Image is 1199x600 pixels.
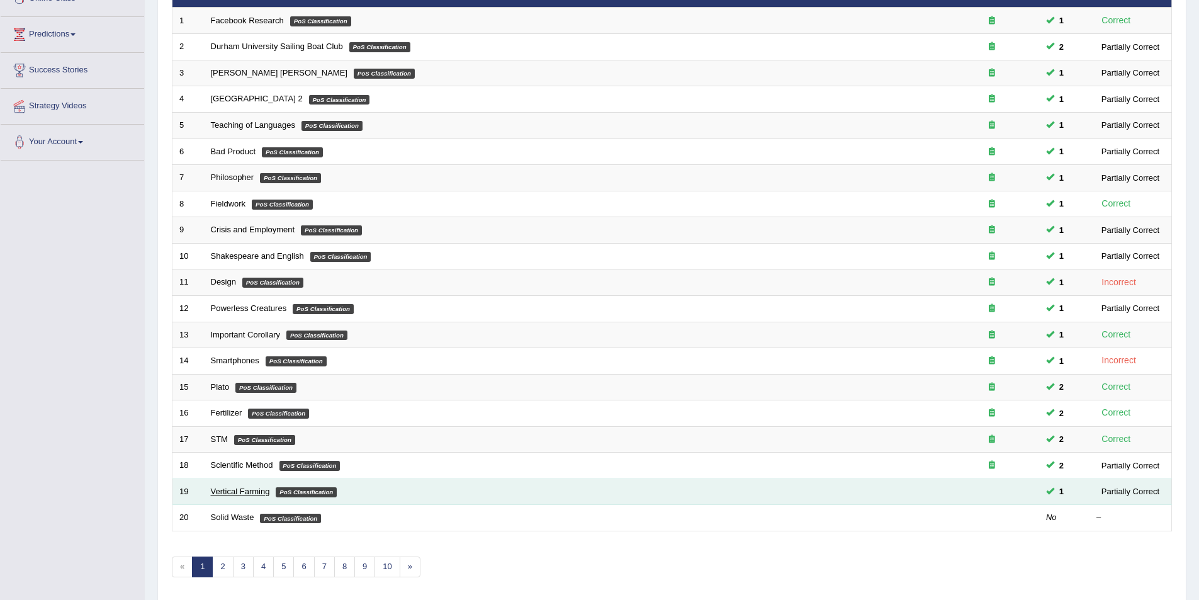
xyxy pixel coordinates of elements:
[1,53,144,84] a: Success Stories
[1096,66,1164,79] div: Partially Correct
[211,225,295,234] a: Crisis and Employment
[952,329,1032,341] div: Exam occurring question
[273,557,294,577] a: 5
[952,355,1032,367] div: Exam occurring question
[211,173,254,182] a: Philosopher
[211,199,246,208] a: Fieldwork
[400,557,420,577] a: »
[1054,171,1069,184] span: You can still take this question
[952,172,1032,184] div: Exam occurring question
[211,42,343,51] a: Durham University Sailing Boat Club
[211,487,270,496] a: Vertical Farming
[1054,276,1069,289] span: You can still take this question
[172,426,204,453] td: 17
[1054,354,1069,368] span: You can still take this question
[192,557,213,577] a: 1
[1096,40,1164,54] div: Partially Correct
[1096,327,1136,342] div: Correct
[1054,249,1069,263] span: You can still take this question
[1096,224,1164,237] div: Partially Correct
[952,41,1032,53] div: Exam occurring question
[211,303,287,313] a: Powerless Creatures
[233,557,254,577] a: 3
[314,557,335,577] a: 7
[1054,118,1069,132] span: You can still take this question
[172,113,204,139] td: 5
[172,34,204,60] td: 2
[172,191,204,217] td: 8
[172,478,204,505] td: 19
[248,409,309,419] em: PoS Classification
[211,94,303,103] a: [GEOGRAPHIC_DATA] 2
[952,120,1032,132] div: Exam occurring question
[172,400,204,427] td: 16
[172,348,204,375] td: 14
[286,331,347,341] em: PoS Classification
[211,68,347,77] a: [PERSON_NAME] [PERSON_NAME]
[172,374,204,400] td: 15
[1096,171,1164,184] div: Partially Correct
[1054,302,1069,315] span: You can still take this question
[952,146,1032,158] div: Exam occurring question
[301,121,363,131] em: PoS Classification
[172,243,204,269] td: 10
[211,434,228,444] a: STM
[172,269,204,296] td: 11
[354,557,375,577] a: 9
[293,557,314,577] a: 6
[1054,40,1069,54] span: You can still take this question
[952,224,1032,236] div: Exam occurring question
[253,557,274,577] a: 4
[1096,380,1136,394] div: Correct
[1096,118,1164,132] div: Partially Correct
[310,252,371,262] em: PoS Classification
[952,67,1032,79] div: Exam occurring question
[1054,459,1069,472] span: You can still take this question
[1054,66,1069,79] span: You can still take this question
[349,42,410,52] em: PoS Classification
[172,217,204,244] td: 9
[374,557,400,577] a: 10
[1096,512,1164,524] div: –
[211,512,254,522] a: Solid Waste
[1096,93,1164,106] div: Partially Correct
[211,251,304,261] a: Shakespeare and English
[1054,93,1069,106] span: You can still take this question
[952,434,1032,446] div: Exam occurring question
[1054,407,1069,420] span: You can still take this question
[211,356,259,365] a: Smartphones
[1096,353,1141,368] div: Incorrect
[211,147,256,156] a: Bad Product
[952,460,1032,472] div: Exam occurring question
[1,125,144,156] a: Your Account
[211,120,295,130] a: Teaching of Languages
[172,165,204,191] td: 7
[354,69,415,79] em: PoS Classification
[1054,433,1069,446] span: You can still take this question
[1,17,144,48] a: Predictions
[1054,380,1069,393] span: You can still take this question
[211,408,242,417] a: Fertilizer
[293,304,354,314] em: PoS Classification
[952,276,1032,288] div: Exam occurring question
[334,557,355,577] a: 8
[952,303,1032,315] div: Exam occurring question
[1046,512,1057,522] em: No
[1096,249,1164,263] div: Partially Correct
[211,16,284,25] a: Facebook Research
[1054,485,1069,498] span: You can still take this question
[172,453,204,479] td: 18
[1096,485,1164,498] div: Partially Correct
[952,198,1032,210] div: Exam occurring question
[1096,302,1164,315] div: Partially Correct
[1,89,144,120] a: Strategy Videos
[211,382,230,392] a: Plato
[1096,405,1136,420] div: Correct
[242,278,303,288] em: PoS Classification
[172,557,193,577] span: «
[301,225,362,235] em: PoS Classification
[1054,224,1069,237] span: You can still take this question
[1054,197,1069,210] span: You can still take this question
[234,435,295,445] em: PoS Classification
[290,16,351,26] em: PoS Classification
